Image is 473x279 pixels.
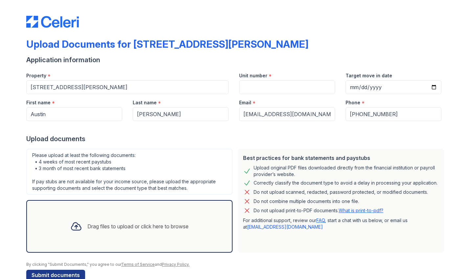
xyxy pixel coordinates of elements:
[346,72,392,79] label: Target move in date
[254,197,359,205] div: Do not combine multiple documents into one file.
[26,72,46,79] label: Property
[316,217,325,223] a: FAQ
[26,16,79,28] img: CE_Logo_Blue-a8612792a0a2168367f1c8372b55b34899dd931a85d93a1a3d3e32e68fde9ad4.png
[239,72,267,79] label: Unit number
[254,179,438,187] div: Correctly classify the document type to avoid a delay in processing your application.
[133,99,157,106] label: Last name
[26,262,447,267] div: By clicking "Submit Documents," you agree to our and
[87,222,189,230] div: Drag files to upload or click here to browse
[162,262,190,267] a: Privacy Policy.
[121,262,155,267] a: Terms of Service
[243,217,439,230] p: For additional support, review our , start a chat with us below, or email us at
[346,99,360,106] label: Phone
[339,208,383,213] a: What is print-to-pdf?
[243,154,439,162] div: Best practices for bank statements and paystubs
[239,99,251,106] label: Email
[26,55,447,64] div: Application information
[254,207,383,214] p: Do not upload print-to-PDF documents.
[254,188,428,196] div: Do not upload scanned, redacted, password protected, or modified documents.
[247,224,323,230] a: [EMAIL_ADDRESS][DOMAIN_NAME]
[254,165,439,178] div: Upload original PDF files downloaded directly from the financial institution or payroll provider’...
[26,38,308,50] div: Upload Documents for [STREET_ADDRESS][PERSON_NAME]
[26,134,447,143] div: Upload documents
[26,99,51,106] label: First name
[26,149,233,195] div: Please upload at least the following documents: • 4 weeks of most recent paystubs • 3 month of mo...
